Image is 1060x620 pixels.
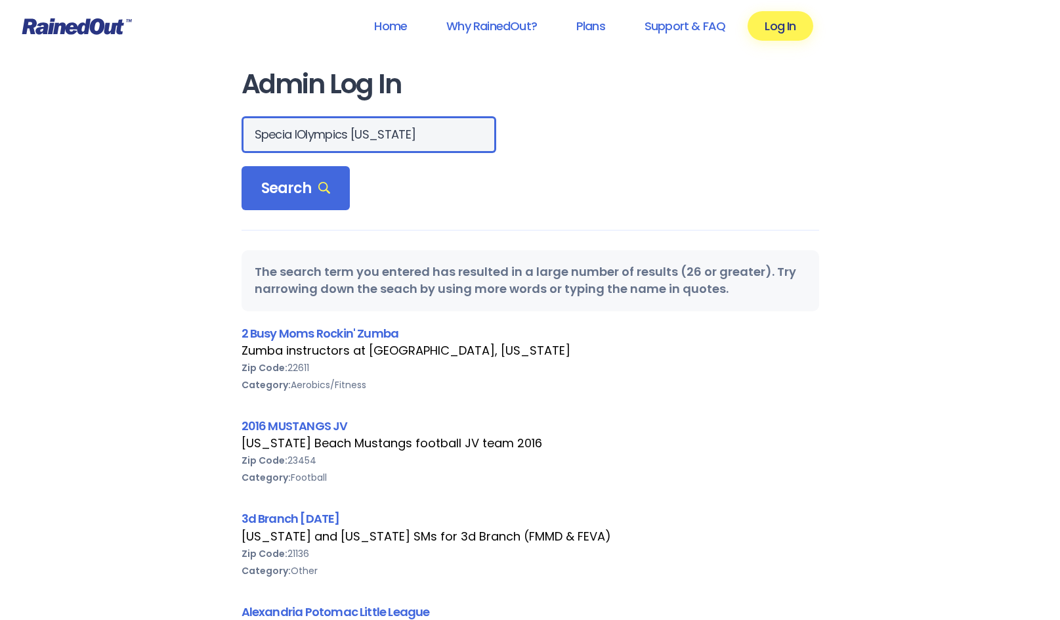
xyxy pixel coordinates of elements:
div: Aerobics/Fitness [242,376,819,393]
a: 2 Busy Moms Rockin' Zumba [242,325,399,342]
a: Why RainedOut? [429,11,554,41]
span: Search [261,179,331,198]
b: Zip Code: [242,547,287,560]
h1: Admin Log In [242,70,819,99]
b: Category: [242,378,291,391]
b: Category: [242,564,291,577]
div: 22611 [242,359,819,376]
div: Football [242,469,819,486]
div: The search term you entered has resulted in a large number of results (26 or greater). Try narrow... [242,250,819,311]
a: 2016 MUSTANGS JV [242,418,348,434]
div: 3d Branch [DATE] [242,510,819,527]
div: 2 Busy Moms Rockin' Zumba [242,324,819,342]
a: 3d Branch [DATE] [242,510,340,527]
a: Log In [748,11,813,41]
b: Zip Code: [242,454,287,467]
a: Alexandria Potomac Little League [242,604,430,620]
b: Zip Code: [242,361,287,374]
input: Search Orgs… [242,116,496,153]
div: Other [242,562,819,579]
div: 21136 [242,545,819,562]
div: 23454 [242,452,819,469]
div: [US_STATE] Beach Mustangs football JV team 2016 [242,435,819,452]
div: Search [242,166,350,211]
a: Plans [559,11,622,41]
a: Support & FAQ [627,11,742,41]
div: [US_STATE] and [US_STATE] SMs for 3d Branch (FMMD & FEVA) [242,528,819,545]
div: 2016 MUSTANGS JV [242,417,819,435]
div: Zumba instructors at [GEOGRAPHIC_DATA], [US_STATE] [242,342,819,359]
b: Category: [242,471,291,484]
a: Home [357,11,424,41]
